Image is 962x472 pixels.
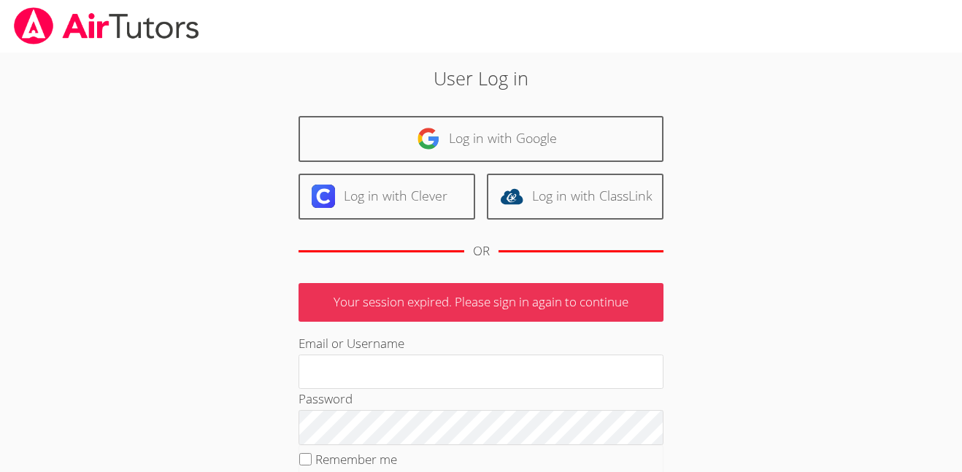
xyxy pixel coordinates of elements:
label: Password [299,390,353,407]
a: Log in with Google [299,116,663,162]
label: Email or Username [299,335,404,352]
img: airtutors_banner-c4298cdbf04f3fff15de1276eac7730deb9818008684d7c2e4769d2f7ddbe033.png [12,7,201,45]
div: OR [473,241,490,262]
a: Log in with Clever [299,174,475,220]
img: google-logo-50288ca7cdecda66e5e0955fdab243c47b7ad437acaf1139b6f446037453330a.svg [417,127,440,150]
label: Remember me [315,451,397,468]
a: Log in with ClassLink [487,174,663,220]
img: clever-logo-6eab21bc6e7a338710f1a6ff85c0baf02591cd810cc4098c63d3a4b26e2feb20.svg [312,185,335,208]
p: Your session expired. Please sign in again to continue [299,283,663,322]
h2: User Log in [221,64,741,92]
img: classlink-logo-d6bb404cc1216ec64c9a2012d9dc4662098be43eaf13dc465df04b49fa7ab582.svg [500,185,523,208]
